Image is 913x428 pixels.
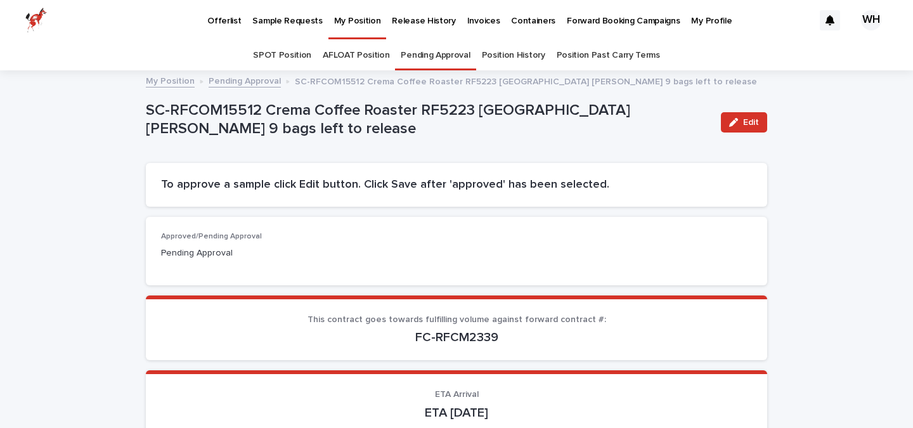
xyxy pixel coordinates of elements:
p: SC-RFCOM15512 Crema Coffee Roaster RF5223 [GEOGRAPHIC_DATA] [PERSON_NAME] 9 bags left to release [295,74,757,88]
span: Approved/Pending Approval [161,233,262,240]
p: FC-RFCM2339 [161,330,752,345]
span: This contract goes towards fulfilling volume against forward contract #: [308,315,606,324]
h2: To approve a sample click Edit button. Click Save after 'approved' has been selected. [161,178,752,192]
a: Pending Approval [209,73,281,88]
a: AFLOAT Position [323,41,389,70]
a: Position History [482,41,545,70]
span: ETA Arrival [435,390,479,399]
a: Position Past Carry Terms [557,41,660,70]
div: WH [861,10,881,30]
img: zttTXibQQrCfv9chImQE [25,8,47,33]
a: My Position [146,73,195,88]
a: SPOT Position [253,41,311,70]
p: ETA [DATE] [161,405,752,420]
button: Edit [721,112,767,133]
a: Pending Approval [401,41,470,70]
p: Pending Approval [161,247,348,260]
span: Edit [743,118,759,127]
p: SC-RFCOM15512 Crema Coffee Roaster RF5223 [GEOGRAPHIC_DATA] [PERSON_NAME] 9 bags left to release [146,101,711,138]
